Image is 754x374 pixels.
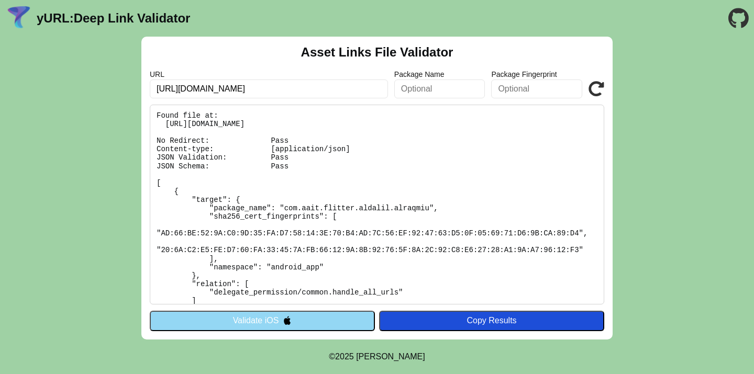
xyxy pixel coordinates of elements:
button: Copy Results [379,311,604,331]
span: 2025 [335,352,354,361]
footer: © [329,339,425,374]
img: yURL Logo [5,5,32,32]
h2: Asset Links File Validator [301,45,453,60]
a: yURL:Deep Link Validator [37,11,190,26]
label: URL [150,70,388,78]
img: appleIcon.svg [283,316,292,325]
label: Package Fingerprint [491,70,582,78]
div: Copy Results [384,316,599,325]
button: Validate iOS [150,311,375,331]
input: Optional [491,80,582,98]
pre: Found file at: [URL][DOMAIN_NAME] No Redirect: Pass Content-type: [application/json] JSON Validat... [150,105,604,304]
a: Michael Ibragimchayev's Personal Site [356,352,425,361]
label: Package Name [394,70,485,78]
input: Required [150,80,388,98]
input: Optional [394,80,485,98]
